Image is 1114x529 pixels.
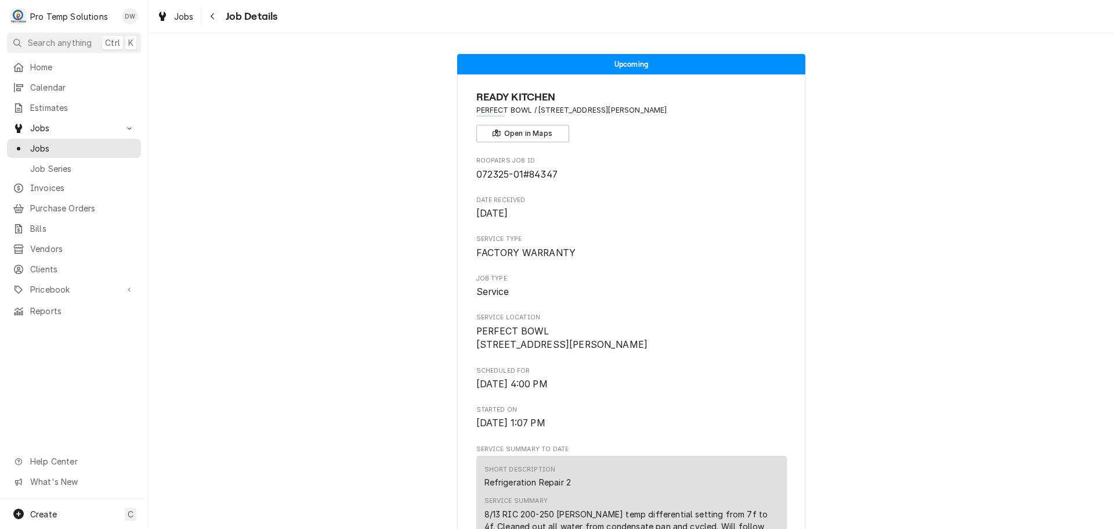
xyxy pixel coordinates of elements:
[7,280,141,299] a: Go to Pricebook
[30,61,135,73] span: Home
[7,452,141,471] a: Go to Help Center
[476,89,787,142] div: Client Information
[7,57,141,77] a: Home
[10,8,27,24] div: Pro Temp Solutions's Avatar
[476,168,787,182] span: Roopairs Job ID
[7,33,141,53] button: Search anythingCtrlK
[122,8,138,24] div: DW
[476,169,558,180] span: 072325-01#84347
[7,260,141,279] a: Clients
[476,156,787,165] span: Roopairs Job ID
[7,219,141,238] a: Bills
[30,222,135,235] span: Bills
[476,156,787,181] div: Roopairs Job ID
[476,405,787,430] div: Started On
[7,178,141,197] a: Invoices
[30,509,57,519] span: Create
[30,10,108,23] div: Pro Temp Solutions
[476,326,648,351] span: PERFECT BOWL [STREET_ADDRESS][PERSON_NAME]
[614,60,648,68] span: Upcoming
[476,313,787,322] span: Service Location
[484,476,572,488] div: Refrigeration Repair 2
[476,366,787,391] div: Scheduled For
[476,313,787,352] div: Service Location
[222,9,278,24] span: Job Details
[476,285,787,299] span: Job Type
[476,366,787,376] span: Scheduled For
[476,325,787,352] span: Service Location
[30,455,134,467] span: Help Center
[30,81,135,93] span: Calendar
[476,235,787,260] div: Service Type
[30,305,135,317] span: Reports
[476,405,787,415] span: Started On
[476,286,509,297] span: Service
[476,445,787,454] span: Service Summary To Date
[476,379,548,390] span: [DATE] 4:00 PM
[476,208,508,219] span: [DATE]
[174,10,194,23] span: Jobs
[476,274,787,283] span: Job Type
[122,8,138,24] div: Dana Williams's Avatar
[476,105,787,116] span: Address
[476,274,787,299] div: Job Type
[30,283,118,296] span: Pricebook
[30,182,135,194] span: Invoices
[484,496,548,506] div: Service Summary
[7,139,141,158] a: Jobs
[30,202,135,214] span: Purchase Orders
[105,37,120,49] span: Ctrl
[476,235,787,244] span: Service Type
[7,199,141,218] a: Purchase Orders
[476,196,787,221] div: Date Received
[476,416,787,430] span: Started On
[7,78,141,97] a: Calendar
[476,247,576,258] span: FACTORY WARRANTY
[30,122,118,134] span: Jobs
[476,89,787,105] span: Name
[7,239,141,258] a: Vendors
[476,196,787,205] span: Date Received
[128,508,133,520] span: C
[7,301,141,321] a: Reports
[152,7,198,26] a: Jobs
[457,54,805,74] div: Status
[484,465,556,474] div: Short Description
[7,472,141,491] a: Go to What's New
[30,142,135,154] span: Jobs
[10,8,27,24] div: P
[7,118,141,138] a: Go to Jobs
[7,98,141,117] a: Estimates
[30,163,135,175] span: Job Series
[28,37,92,49] span: Search anything
[476,418,545,429] span: [DATE] 1:07 PM
[476,207,787,221] span: Date Received
[476,246,787,260] span: Service Type
[128,37,133,49] span: K
[476,125,569,142] button: Open in Maps
[7,159,141,178] a: Job Series
[30,263,135,275] span: Clients
[204,7,222,26] button: Navigate back
[476,377,787,391] span: Scheduled For
[30,243,135,255] span: Vendors
[30,102,135,114] span: Estimates
[30,476,134,488] span: What's New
